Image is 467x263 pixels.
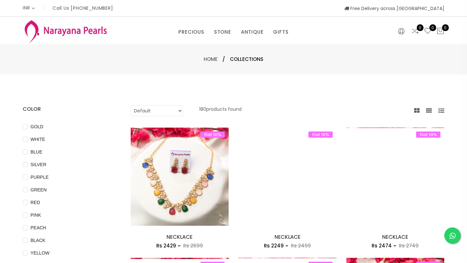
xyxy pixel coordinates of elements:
[23,105,111,113] h4: COLOR
[442,24,449,31] span: 0
[411,27,419,36] a: 0
[416,131,440,138] span: flat 10%
[399,242,419,249] span: Rs 2749
[291,242,311,249] span: Rs 2499
[156,242,176,249] span: Rs 2429
[28,174,51,181] span: PURPLE
[53,6,113,10] p: Call Us [PHONE_NUMBER]
[28,249,52,257] span: YELLOW
[264,242,284,249] span: Rs 2249
[382,233,408,241] a: NECKLACE
[28,237,48,244] span: BLACK
[417,24,424,31] span: 0
[28,123,46,130] span: GOLD
[344,5,444,12] span: Free Delivery across [GEOGRAPHIC_DATA]
[28,161,49,168] span: SILVER
[230,55,263,63] span: Collections
[273,27,288,37] a: GIFTS
[274,233,301,241] a: NECKLACE
[437,27,444,36] button: 0
[28,199,43,206] span: RED
[28,136,48,143] span: WHITE
[28,148,45,155] span: BLUE
[222,55,225,63] span: /
[200,131,225,138] span: flat 10%
[372,242,392,249] span: Rs 2474
[183,242,203,249] span: Rs 2699
[199,105,242,116] p: 180 products found
[178,27,204,37] a: PRECIOUS
[308,131,333,138] span: flat 10%
[429,24,436,31] span: 0
[28,186,49,193] span: GREEN
[214,27,231,37] a: STONE
[204,56,218,63] a: Home
[166,233,193,241] a: NECKLACE
[28,224,49,231] span: PEACH
[241,27,264,37] a: ANTIQUE
[424,27,432,36] a: 0
[28,212,44,219] span: PINK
